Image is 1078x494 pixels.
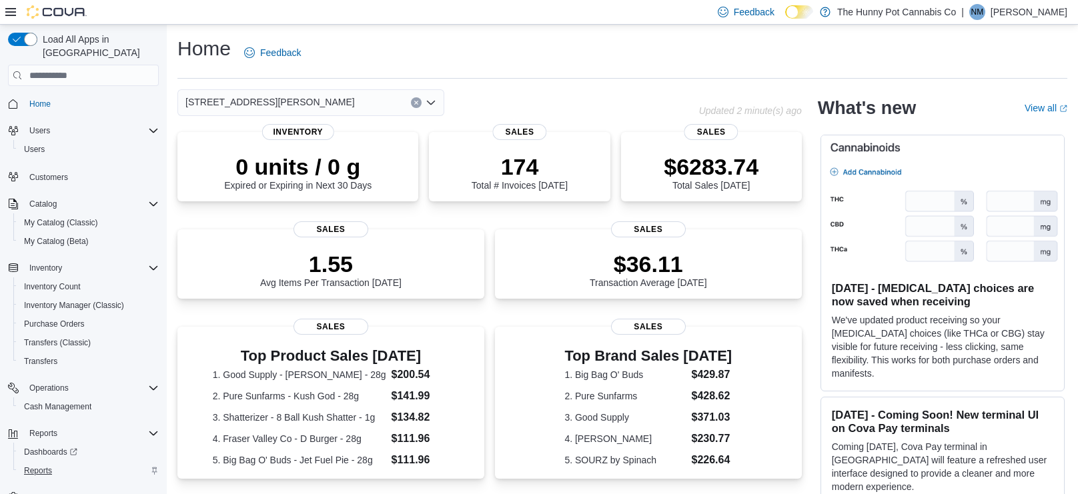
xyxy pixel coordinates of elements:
[590,251,707,277] p: $36.11
[260,251,402,288] div: Avg Items Per Transaction [DATE]
[24,380,74,396] button: Operations
[24,168,159,185] span: Customers
[213,389,386,403] dt: 2. Pure Sunfarms - Kush God - 28g
[3,259,164,277] button: Inventory
[24,123,55,139] button: Users
[19,399,159,415] span: Cash Management
[19,215,103,231] a: My Catalog (Classic)
[691,367,732,383] dd: $429.87
[19,353,159,369] span: Transfers
[24,260,159,276] span: Inventory
[564,411,686,424] dt: 3. Good Supply
[392,367,450,383] dd: $200.54
[19,444,159,460] span: Dashboards
[13,443,164,461] a: Dashboards
[24,447,77,457] span: Dashboards
[19,233,94,249] a: My Catalog (Beta)
[3,167,164,186] button: Customers
[224,153,372,191] div: Expired or Expiring in Next 30 Days
[294,221,368,237] span: Sales
[24,196,62,212] button: Catalog
[24,356,57,367] span: Transfers
[24,260,67,276] button: Inventory
[564,432,686,445] dt: 4. [PERSON_NAME]
[492,124,546,140] span: Sales
[24,217,98,228] span: My Catalog (Classic)
[24,425,63,441] button: Reports
[472,153,568,191] div: Total # Invoices [DATE]
[19,335,159,351] span: Transfers (Classic)
[1059,105,1067,113] svg: External link
[19,297,129,313] a: Inventory Manager (Classic)
[19,463,159,479] span: Reports
[213,368,386,381] dt: 1. Good Supply - [PERSON_NAME] - 28g
[185,94,355,110] span: [STREET_ADDRESS][PERSON_NAME]
[24,281,81,292] span: Inventory Count
[734,5,774,19] span: Feedback
[19,335,96,351] a: Transfers (Classic)
[19,353,63,369] a: Transfers
[13,213,164,232] button: My Catalog (Classic)
[24,96,56,112] a: Home
[24,465,52,476] span: Reports
[3,121,164,140] button: Users
[3,424,164,443] button: Reports
[29,199,57,209] span: Catalog
[24,380,159,396] span: Operations
[472,153,568,180] p: 174
[224,153,372,180] p: 0 units / 0 g
[29,383,69,393] span: Operations
[260,46,301,59] span: Feedback
[24,401,91,412] span: Cash Management
[3,94,164,113] button: Home
[24,95,159,112] span: Home
[24,319,85,329] span: Purchase Orders
[564,348,732,364] h3: Top Brand Sales [DATE]
[392,409,450,425] dd: $134.82
[19,279,86,295] a: Inventory Count
[837,4,956,20] p: The Hunny Pot Cannabis Co
[691,452,732,468] dd: $226.64
[13,397,164,416] button: Cash Management
[832,408,1053,435] h3: [DATE] - Coming Soon! New terminal UI on Cova Pay terminals
[13,461,164,480] button: Reports
[213,348,450,364] h3: Top Product Sales [DATE]
[29,99,51,109] span: Home
[29,172,68,183] span: Customers
[664,153,758,180] p: $6283.74
[691,388,732,404] dd: $428.62
[564,453,686,467] dt: 5. SOURZ by Spinach
[24,337,91,348] span: Transfers (Classic)
[691,431,732,447] dd: $230.77
[24,144,45,155] span: Users
[392,388,450,404] dd: $141.99
[213,453,386,467] dt: 5. Big Bag O' Buds - Jet Fuel Pie - 28g
[590,251,707,288] div: Transaction Average [DATE]
[13,232,164,251] button: My Catalog (Beta)
[832,313,1053,380] p: We've updated product receiving so your [MEDICAL_DATA] choices (like THCa or CBG) stay visible fo...
[24,300,124,311] span: Inventory Manager (Classic)
[699,105,802,116] p: Updated 2 minute(s) ago
[29,125,50,136] span: Users
[262,124,334,140] span: Inventory
[611,221,686,237] span: Sales
[785,5,813,19] input: Dark Mode
[19,444,83,460] a: Dashboards
[969,4,985,20] div: Nick Miszuk
[24,425,159,441] span: Reports
[13,352,164,371] button: Transfers
[19,316,159,332] span: Purchase Orders
[37,33,159,59] span: Load All Apps in [GEOGRAPHIC_DATA]
[13,296,164,315] button: Inventory Manager (Classic)
[27,5,87,19] img: Cova
[1025,103,1067,113] a: View allExternal link
[392,452,450,468] dd: $111.96
[13,333,164,352] button: Transfers (Classic)
[260,251,402,277] p: 1.55
[13,277,164,296] button: Inventory Count
[213,432,386,445] dt: 4. Fraser Valley Co - D Burger - 28g
[213,411,386,424] dt: 3. Shatterizer - 8 Ball Kush Shatter - 1g
[29,428,57,439] span: Reports
[19,141,50,157] a: Users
